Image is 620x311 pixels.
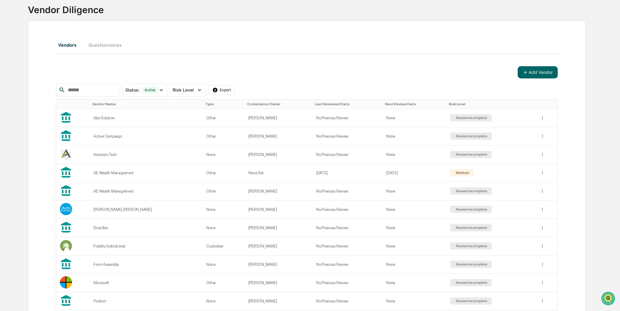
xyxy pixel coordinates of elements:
[94,299,199,303] div: Podium
[61,102,87,106] div: Toggle SortBy
[42,106,78,117] a: 🗄️Attestations
[125,87,140,92] span: Status :
[203,292,244,310] td: None
[51,83,53,88] span: •
[94,244,199,248] div: Fidelity Institutional
[313,237,383,255] td: No Previous Review
[455,134,487,138] div: Review Incomplete
[385,102,444,106] div: Toggle SortBy
[383,182,446,201] td: None
[12,108,39,114] span: Preclearance
[383,219,446,237] td: None
[94,171,199,175] div: AE Wealth Management
[56,38,558,52] div: secondary tabs example
[455,207,487,212] div: Review Incomplete
[83,38,127,52] button: Questionnaires
[203,237,244,255] td: Custodian
[6,120,11,125] div: 🔎
[383,201,446,219] td: None
[245,292,313,310] td: [PERSON_NAME]
[203,109,244,127] td: Other
[28,52,84,57] div: We're available if you need us!
[383,127,446,146] td: None
[455,244,487,248] div: Review Incomplete
[94,280,199,285] div: Microsoft
[247,102,310,106] div: Toggle SortBy
[54,83,67,88] span: [DATE]
[600,291,617,307] iframe: Open customer support
[455,299,487,303] div: Review Incomplete
[6,13,111,22] p: How can we help?
[245,109,313,127] td: [PERSON_NAME]
[383,146,446,164] td: None
[13,46,24,57] img: 8933085812038_c878075ebb4cc5468115_72.jpg
[142,86,158,93] div: Active
[94,116,199,120] div: Abo Solution
[455,171,469,175] div: Medium
[455,262,487,266] div: Review Incomplete
[455,189,487,193] div: Review Incomplete
[12,120,39,126] span: Data Lookup
[208,85,235,95] button: Export
[92,102,200,106] div: Toggle SortBy
[383,292,446,310] td: None
[449,102,534,106] div: Toggle SortBy
[313,127,383,146] td: No Previous Review
[315,102,380,106] div: Toggle SortBy
[383,164,446,182] td: [DATE]
[94,226,199,230] div: Drop Box
[60,203,72,215] img: Vendor Logo
[455,152,487,157] div: Review Incomplete
[203,201,244,219] td: None
[245,146,313,164] td: [PERSON_NAME]
[383,237,446,255] td: None
[455,116,487,120] div: Review Incomplete
[56,38,83,52] button: Vendors
[50,108,76,114] span: Attestations
[94,207,199,212] div: [PERSON_NAME] [PERSON_NAME]
[383,255,446,274] td: None
[541,102,555,106] div: Toggle SortBy
[6,67,41,72] div: Past conversations
[6,77,16,87] img: Sigrid Alegria
[203,219,244,237] td: None
[245,164,313,182] td: None Set
[60,240,72,252] img: Vendor Logo
[313,201,383,219] td: No Previous Review
[203,255,244,274] td: None
[383,109,446,127] td: None
[60,148,72,160] img: Vendor Logo
[455,280,487,285] div: Review Incomplete
[203,182,244,201] td: Other
[4,106,42,117] a: 🖐️Preclearance
[313,146,383,164] td: No Previous Review
[203,146,244,164] td: None
[94,189,199,193] div: AE Wealth Management
[245,219,313,237] td: [PERSON_NAME]
[95,66,111,74] button: See all
[455,226,487,230] div: Review Incomplete
[94,134,199,139] div: Active Campaign
[245,237,313,255] td: [PERSON_NAME]
[313,164,383,182] td: [DATE]
[518,66,558,78] button: Add Vendor
[61,135,74,139] span: Pylon
[245,182,313,201] td: [PERSON_NAME]
[60,276,72,288] img: Vendor Logo
[245,201,313,219] td: [PERSON_NAME]
[203,127,244,146] td: Other
[383,274,446,292] td: None
[205,102,242,106] div: Toggle SortBy
[19,83,50,88] span: [PERSON_NAME]
[313,182,383,201] td: No Previous Review
[313,109,383,127] td: No Previous Review
[245,255,313,274] td: [PERSON_NAME]
[313,292,383,310] td: No Previous Review
[245,127,313,146] td: [PERSON_NAME]
[313,255,383,274] td: No Previous Review
[4,117,41,128] a: 🔎Data Lookup
[245,274,313,292] td: [PERSON_NAME]
[94,262,199,267] div: Form Assembly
